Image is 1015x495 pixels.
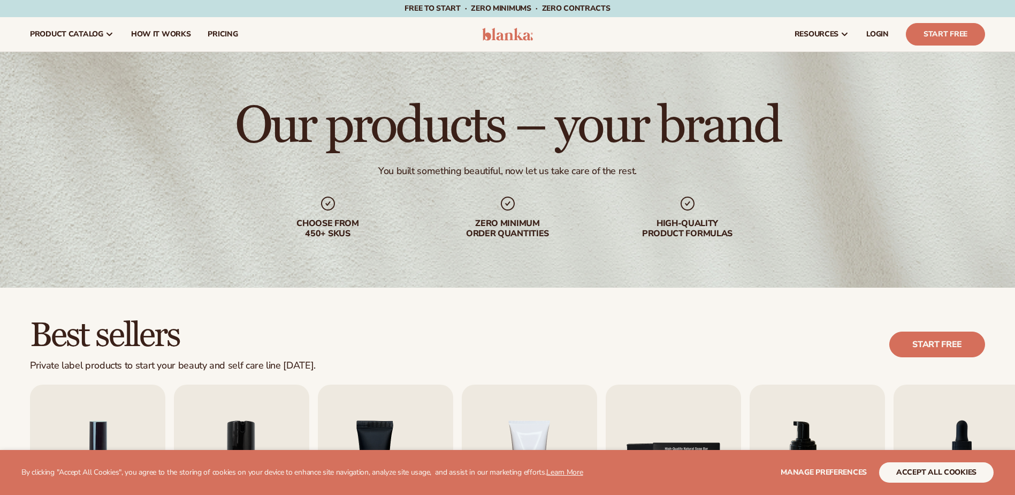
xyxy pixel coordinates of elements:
a: resources [786,17,858,51]
span: pricing [208,30,238,39]
p: By clicking "Accept All Cookies", you agree to the storing of cookies on your device to enhance s... [21,468,583,477]
span: How It Works [131,30,191,39]
a: Start Free [906,23,985,46]
div: Private label products to start your beauty and self care line [DATE]. [30,360,316,372]
button: accept all cookies [879,462,994,483]
button: Manage preferences [781,462,867,483]
div: High-quality product formulas [619,219,756,239]
div: Choose from 450+ Skus [260,219,396,239]
span: resources [795,30,838,39]
img: logo [482,28,533,41]
h1: Our products – your brand [235,101,780,152]
h2: Best sellers [30,318,316,354]
div: You built something beautiful, now let us take care of the rest. [378,165,637,177]
a: Learn More [546,467,583,477]
a: pricing [199,17,246,51]
a: LOGIN [858,17,897,51]
a: product catalog [21,17,123,51]
span: Free to start · ZERO minimums · ZERO contracts [405,3,610,13]
span: LOGIN [866,30,889,39]
a: How It Works [123,17,200,51]
span: Manage preferences [781,467,867,477]
span: product catalog [30,30,103,39]
a: Start free [889,332,985,357]
div: Zero minimum order quantities [439,219,576,239]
